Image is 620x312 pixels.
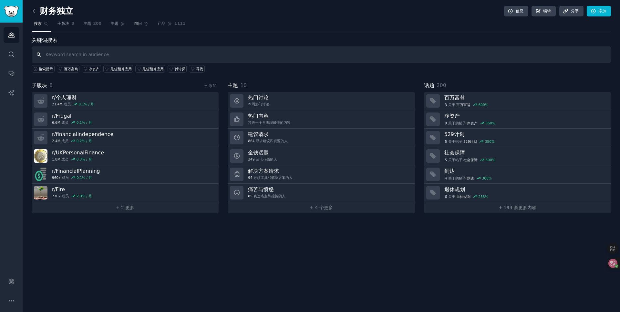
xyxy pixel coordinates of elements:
font: 关于的帖子 [448,121,466,125]
font: 表达痛点和挫折的人 [253,194,285,198]
div: 600 % [479,102,488,107]
font: 净资产 [467,121,478,125]
span: 770k [52,194,60,198]
font: 社会保障 [444,150,465,156]
font: 到达 [444,168,455,174]
a: 净资产 [82,65,101,73]
font: 社会保障 [463,158,478,162]
font: 谈论花钱的人 [256,157,277,161]
a: r/Fire770k成员2.3% / 月 [32,184,219,202]
font: 净资产 [444,113,460,119]
div: 350 % [486,121,495,125]
font: 热门讨论 [248,94,269,101]
font: 主题 [228,82,238,88]
font: 最佳预算应用 [142,67,164,71]
img: GummySearch logo [4,6,19,17]
button: 搜索提示 [32,65,55,73]
font: r/个人理财 [52,94,77,101]
font: 解决方案请求 [248,168,279,174]
span: 960k [52,175,60,180]
a: r/Frugal6.6M成员0.1% / 月 [32,110,219,129]
h3: r/ FinancialPlanning [52,168,100,174]
a: 最佳预算应用 [103,65,133,73]
font: 本周热门讨论 [248,102,269,106]
font: 百万富翁 [64,67,78,71]
div: 300 % [482,176,492,180]
font: 财务独立 [40,6,73,16]
font: 关键词搜索 [32,37,57,43]
a: r/个人理财21.4M成员0.1% / 月 [32,92,219,110]
font: 退休规划 [444,186,465,192]
font: 0.2% / 月 [77,139,92,143]
font: 子版块 [32,82,47,88]
a: 金钱话题349谈论花钱的人 [228,147,415,165]
span: 10 [240,82,247,88]
a: 热门内容过去一个月表现最佳的内容 [228,110,415,129]
span: 6 [445,194,447,199]
a: 热门讨论本周热门讨论 [228,92,415,110]
span: 4 [445,176,447,180]
h3: r/ Fire [52,186,92,193]
span: 200 [93,21,102,27]
font: 热门内容 [248,113,269,119]
font: 寻求建议和资源的人 [256,139,288,143]
a: 百万富翁 [57,65,80,73]
font: 成员 [61,139,68,143]
a: + 4 个更多 [228,202,415,213]
font: 询问 [134,21,142,26]
font: 痛苦与愤怒 [248,186,274,192]
span: 5 [445,139,447,144]
a: 子版块8 [55,19,77,32]
a: + 194 条更多内容 [424,202,611,213]
a: 主题 [108,19,127,32]
font: 2.3% / 月 [77,194,92,198]
a: 痛苦与愤怒85表达痛点和挫折的人 [228,184,415,202]
font: 退休规划 [456,195,470,199]
font: 0.1% / 月 [77,176,92,180]
a: 询问 [132,19,151,32]
font: 搜索提示 [39,67,53,71]
span: 1111 [174,21,185,27]
font: 分享 [571,9,579,13]
font: 建议请求 [248,131,269,137]
a: 最佳预算应用 [135,65,165,73]
span: 200 [437,82,446,88]
a: 我讨厌 [168,65,187,73]
img: FinancialPlanning [34,168,47,181]
font: 寻求工具和解决方案的人 [253,176,293,180]
a: 寻找 [189,65,205,73]
font: 0.1% / 月 [77,121,92,124]
a: 退休规划6关于退休规划233% [424,184,611,202]
a: 百万富翁3关于百万富翁600% [424,92,611,110]
font: 关于的帖子 [448,176,466,180]
font: 关于帖子 [448,140,462,143]
font: 0.3% / 月 [77,157,92,161]
h3: r/ financialindependence [52,131,113,138]
a: 社会保障5关于帖子社会保障300% [424,147,611,165]
font: 0.1% / 月 [78,102,94,106]
font: 成员 [64,102,71,106]
font: 话题 [424,82,434,88]
span: 349 [248,157,254,161]
a: r/FinancialPlanning960k成员0.1% / 月 [32,165,219,184]
a: 编辑 [532,6,556,17]
font: 产品 [158,21,165,26]
h3: r/ Frugal [52,112,92,119]
font: 子版块 [57,21,69,26]
span: 9 [445,121,447,125]
div: 350 % [485,139,495,144]
a: + 添加 [204,83,216,88]
font: 关于 [448,103,455,107]
img: Fire [34,186,47,200]
span: 3 [445,102,447,107]
a: + 2 更多 [32,202,219,213]
img: UKPersonalFinance [34,149,47,163]
font: 搜索 [34,21,42,26]
a: 建议请求864寻求建议和资源的人 [228,129,415,147]
span: 5 [445,158,447,162]
a: 分享 [559,6,584,17]
h3: r/ UKPersonalFinance [52,149,104,156]
a: 信息 [504,6,528,17]
font: 编辑 [543,9,551,13]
